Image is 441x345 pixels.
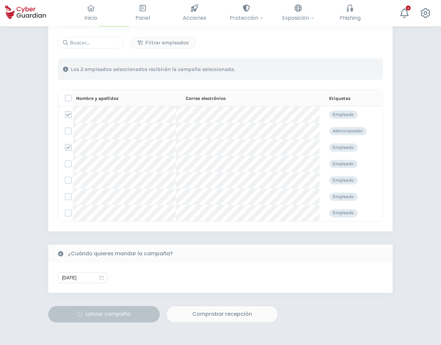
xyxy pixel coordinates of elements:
button: Panel [117,3,169,24]
button: Inicio [65,3,117,24]
p: Empleado [333,161,354,167]
button: Phishing [324,3,376,24]
p: Administrador [333,128,363,134]
span: Panel [136,14,150,22]
p: Empleado [333,177,354,183]
button: Exposición [272,3,324,24]
input: Seleccionar fecha [62,274,98,282]
button: Acciones [169,3,220,24]
p: Los 2 empleados seleccionados recibirán la campaña seleccionada. [71,66,235,73]
div: Correo electrónico [186,95,320,102]
button: Filtrar empleados [130,37,196,49]
p: Empleado [333,210,354,216]
button: Protección [220,3,272,24]
span: Exposición [283,14,314,22]
div: Etiquetas [329,95,373,102]
button: Lanzar campaña [48,306,160,323]
span: Protección [230,14,263,22]
span: Phishing [340,14,361,22]
span: Inicio [84,14,97,22]
div: + [406,6,411,11]
div: Nombre y apellidos [76,95,176,102]
b: ¿Cuándo quieres mandar la campaña? [68,250,173,258]
p: Empleado [333,194,354,200]
p: Empleado [333,112,354,118]
div: Comprobar recepción [172,310,273,318]
input: Buscar... [58,37,124,49]
span: Acciones [183,14,206,22]
div: Filtrar empleados [136,39,191,47]
p: Empleado [333,145,354,150]
div: Lanzar campaña [77,310,131,318]
button: Comprobar recepción [166,306,278,323]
